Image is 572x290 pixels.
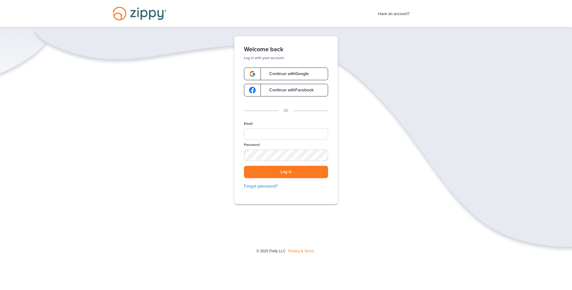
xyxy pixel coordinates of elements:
span: Continue with Google [263,72,309,76]
a: google-logoContinue withGoogle [244,68,328,80]
a: google-logoContinue withFacebook [244,84,328,96]
span: Continue with Facebook [263,88,314,92]
input: Email [244,128,328,140]
span: © 2025 Floify LLC [256,249,285,253]
p: Or [284,107,289,114]
p: Log in with your account. [244,55,328,60]
input: Password [244,150,328,161]
button: Log in [244,166,328,178]
h1: Welcome back [244,46,328,53]
label: Password [244,142,260,147]
label: Email [244,121,253,126]
a: Forgot password? [244,183,328,190]
a: Privacy & Terms [288,249,314,253]
img: google-logo [249,87,256,93]
span: Have an account? [378,8,410,17]
img: google-logo [249,71,256,77]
